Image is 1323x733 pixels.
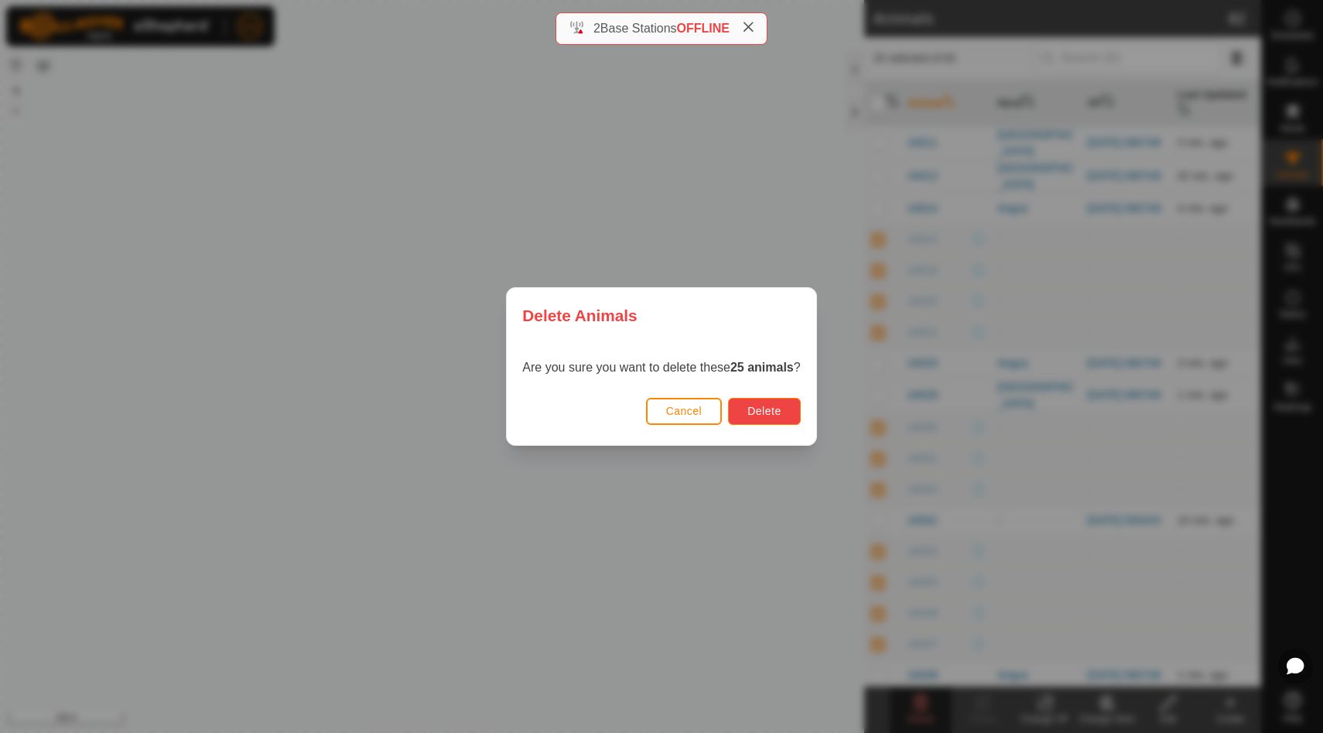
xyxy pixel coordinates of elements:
[747,405,781,417] span: Delete
[646,398,723,425] button: Cancel
[507,288,815,343] div: Delete Animals
[677,22,730,35] span: OFFLINE
[728,398,800,425] button: Delete
[522,361,800,374] span: Are you sure you want to delete these ?
[593,22,600,35] span: 2
[666,405,703,417] span: Cancel
[600,22,677,35] span: Base Stations
[730,361,794,374] strong: 25 animals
